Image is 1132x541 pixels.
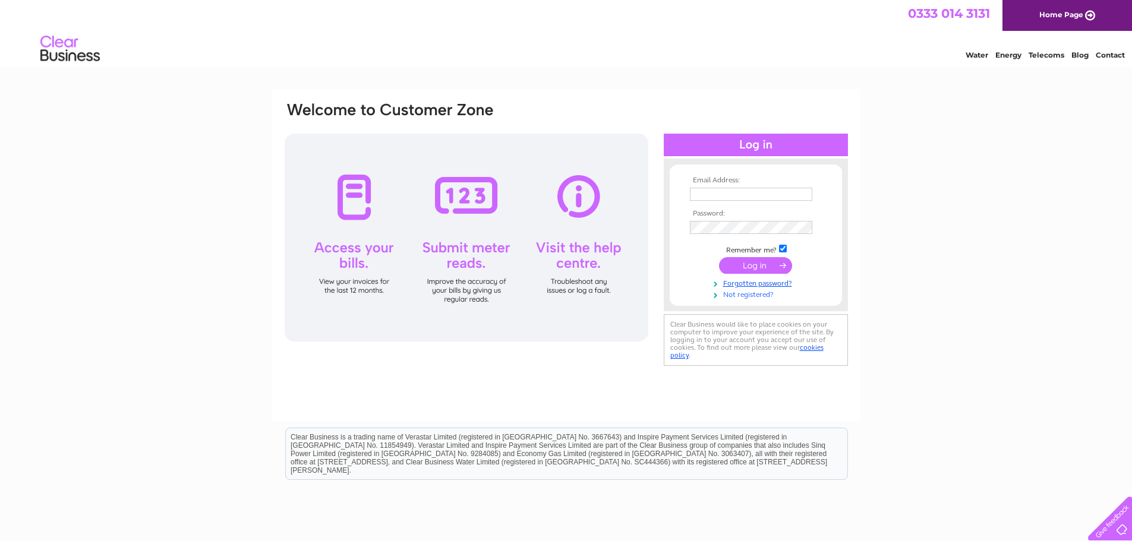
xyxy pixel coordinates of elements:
a: Contact [1096,50,1125,59]
a: 0333 014 3131 [908,6,990,21]
a: cookies policy [670,343,824,359]
img: logo.png [40,31,100,67]
th: Password: [687,210,825,218]
input: Submit [719,257,792,274]
a: Water [966,50,988,59]
div: Clear Business is a trading name of Verastar Limited (registered in [GEOGRAPHIC_DATA] No. 3667643... [286,7,847,58]
a: Energy [995,50,1021,59]
a: Not registered? [690,288,825,299]
a: Telecoms [1029,50,1064,59]
a: Forgotten password? [690,277,825,288]
td: Remember me? [687,243,825,255]
th: Email Address: [687,176,825,185]
div: Clear Business would like to place cookies on your computer to improve your experience of the sit... [664,314,848,366]
a: Blog [1071,50,1089,59]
